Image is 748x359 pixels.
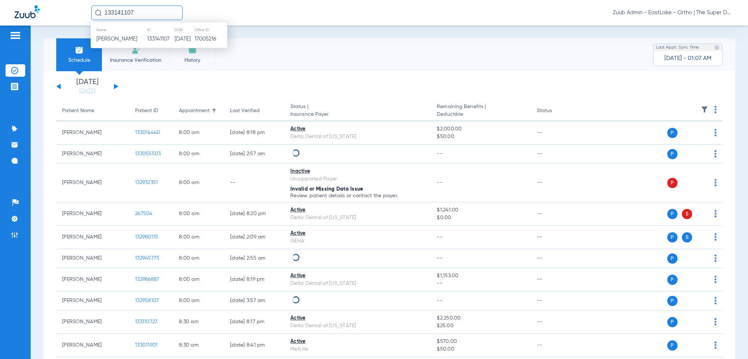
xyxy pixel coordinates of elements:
img: Zuub Logo [15,5,40,18]
th: Name [91,26,147,34]
th: Office ID [194,26,227,34]
td: [PERSON_NAME] [56,145,129,164]
div: Delta Dental of [US_STATE] [290,214,425,222]
img: group-dot-blue.svg [714,210,717,217]
span: $25.00 [437,322,525,330]
img: hamburger-icon [9,31,21,40]
span: 267504 [135,211,153,216]
span: $0.00 [437,214,525,222]
div: Last Verified [230,107,260,115]
span: Deductible [437,111,525,118]
span: $1,241.00 [437,206,525,214]
div: Active [290,206,425,214]
th: Remaining Benefits | [431,101,531,121]
td: [PERSON_NAME] [56,121,129,145]
td: [DATE] 3:57 AM [224,291,285,310]
span: P [667,317,678,327]
span: P [667,209,678,219]
td: 8:00 AM [173,291,224,310]
li: [DATE] [65,79,109,95]
span: $50.00 [437,133,525,141]
img: Manual Insurance Verification [131,46,140,54]
td: [PERSON_NAME] [56,226,129,249]
td: 8:00 AM [173,145,224,164]
td: [PERSON_NAME] [56,310,129,334]
img: Search Icon [95,9,102,16]
td: 8:30 AM [173,334,224,357]
div: Unsupported Payer [290,175,425,183]
td: -- [531,310,580,334]
img: group-dot-blue.svg [714,297,717,304]
span: 132958107 [135,298,159,303]
img: group-dot-blue.svg [714,233,717,241]
td: 8:00 AM [173,164,224,202]
td: [PERSON_NAME] [56,291,129,310]
span: Insurance Payer [290,111,425,118]
div: Patient ID [135,107,158,115]
span: 133055503 [135,151,161,156]
img: group-dot-blue.svg [714,179,717,186]
div: Appointment [179,107,210,115]
td: -- [531,145,580,164]
span: 133011901 [135,343,157,348]
div: Chat Widget [711,324,748,359]
span: P [667,340,678,351]
td: -- [224,164,285,202]
div: Appointment [179,107,218,115]
td: [DATE] 2:55 AM [224,249,285,268]
th: Status [531,101,580,121]
span: P [667,232,678,242]
td: [DATE] 8:18 PM [224,121,285,145]
img: group-dot-blue.svg [714,150,717,157]
div: Active [290,314,425,322]
div: Patient ID [135,107,167,115]
span: Last Appt. Sync Time: [656,44,700,51]
td: [DATE] 8:41 PM [224,334,285,357]
span: $2,250.00 [437,314,525,322]
img: History [188,46,197,54]
td: [DATE] 8:19 PM [224,268,285,291]
td: 8:00 AM [173,202,224,226]
span: 132932351 [135,180,158,185]
td: 8:30 AM [173,310,224,334]
span: Invalid or Missing Data Issue [290,187,363,192]
span: 133014440 [135,130,160,135]
img: last sync help info [714,45,720,50]
td: [PERSON_NAME] [56,202,129,226]
td: [DATE] 2:57 AM [224,145,285,164]
td: -- [531,291,580,310]
div: Inactive [290,168,425,175]
span: P [667,128,678,138]
div: Active [290,230,425,237]
span: P [667,149,678,159]
td: 133141107 [147,34,174,44]
img: filter.svg [701,106,708,113]
span: P [667,253,678,264]
span: History [175,57,210,64]
span: 132945773 [135,256,159,261]
div: Delta Dental of [US_STATE] [290,322,425,330]
a: [DATE] [65,87,109,95]
span: 133110727 [135,319,157,324]
td: -- [531,121,580,145]
td: [DATE] [174,34,194,44]
span: Zuub Admin - EastLake - Ortho | The Super Dentists [613,9,733,16]
span: $570.00 [437,338,525,345]
span: Insurance Verification [107,57,164,64]
td: -- [531,226,580,249]
td: -- [531,249,580,268]
span: P [667,275,678,285]
th: DOB [174,26,194,34]
td: -- [531,164,580,202]
th: ID [147,26,174,34]
span: -- [437,151,442,156]
span: -- [437,234,442,240]
td: [DATE] 8:20 PM [224,202,285,226]
input: Search for patients [91,5,183,20]
span: P [667,178,678,188]
td: [PERSON_NAME] [56,249,129,268]
span: $50.00 [437,345,525,353]
span: 132980115 [135,234,158,240]
img: group-dot-blue.svg [714,129,717,136]
span: 132986887 [135,277,159,282]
